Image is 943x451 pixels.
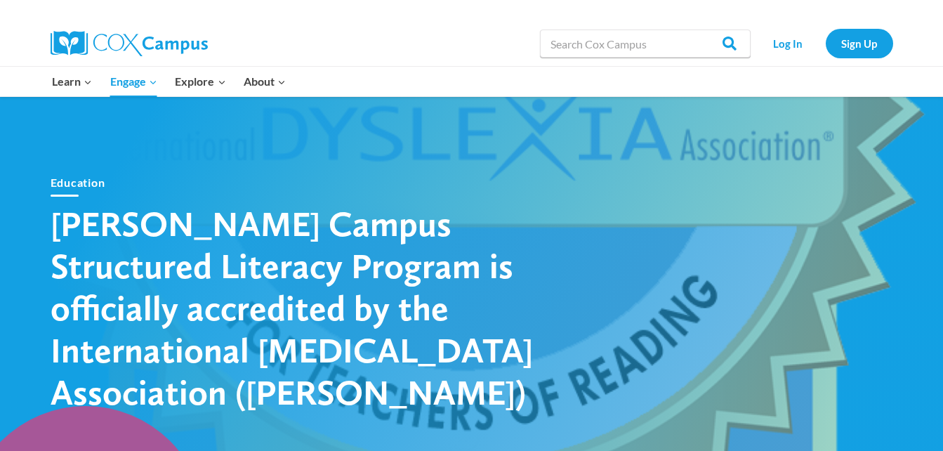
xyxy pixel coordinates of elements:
img: Cox Campus [51,31,208,56]
a: Education [51,176,105,189]
span: Explore [175,72,225,91]
input: Search Cox Campus [540,30,751,58]
span: Engage [110,72,157,91]
nav: Primary Navigation [44,67,295,96]
nav: Secondary Navigation [758,29,893,58]
a: Log In [758,29,819,58]
span: Learn [52,72,92,91]
h1: [PERSON_NAME] Campus Structured Literacy Program is officially accredited by the International [M... [51,202,542,413]
span: About [244,72,286,91]
a: Sign Up [826,29,893,58]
